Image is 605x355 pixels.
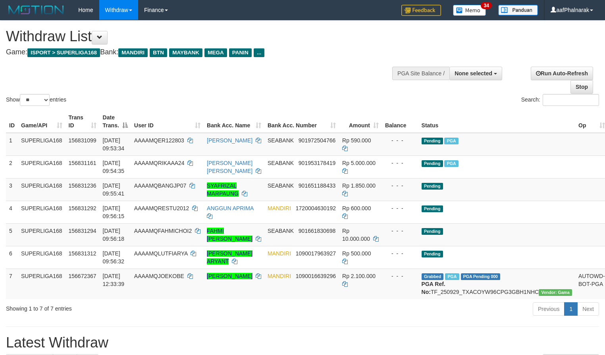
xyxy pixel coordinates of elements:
span: Marked by aafsengchandara [445,273,459,280]
th: Balance [382,110,418,133]
th: ID [6,110,18,133]
input: Search: [543,94,599,106]
span: Pending [422,205,443,212]
span: Copy 901972504766 to clipboard [299,137,335,144]
th: Bank Acc. Name: activate to sort column ascending [204,110,264,133]
span: [DATE] 09:56:15 [103,205,125,219]
span: Copy 1090017963927 to clipboard [296,250,336,257]
img: Button%20Memo.svg [453,5,486,16]
span: 156831236 [69,182,96,189]
label: Show entries [6,94,66,106]
span: SEABANK [268,182,294,189]
span: 156831292 [69,205,96,211]
span: ISPORT > SUPERLIGA168 [27,48,100,57]
span: Rp 590.000 [342,137,371,144]
button: None selected [449,67,502,80]
span: Copy 901953178419 to clipboard [299,160,335,166]
td: SUPERLIGA168 [18,223,66,246]
td: TF_250929_TXACOYW96CPG3GBH1NHC [418,269,575,299]
td: 7 [6,269,18,299]
img: MOTION_logo.png [6,4,66,16]
span: 34 [481,2,491,9]
span: AAAAMQBANGJP07 [134,182,187,189]
th: Amount: activate to sort column ascending [339,110,382,133]
span: Rp 2.100.000 [342,273,376,279]
th: Game/API: activate to sort column ascending [18,110,66,133]
span: AAAAMQLUTFIARYA [134,250,188,257]
span: None selected [455,70,492,77]
a: Run Auto-Refresh [531,67,593,80]
div: - - - [385,249,415,257]
span: 156831161 [69,160,96,166]
div: - - - [385,204,415,212]
span: MAYBANK [169,48,202,57]
span: ... [254,48,264,57]
span: Copy 1720004630192 to clipboard [296,205,336,211]
span: SEABANK [268,160,294,166]
img: panduan.png [498,5,538,15]
td: 6 [6,246,18,269]
span: Pending [422,160,443,167]
th: Date Trans.: activate to sort column descending [100,110,131,133]
h1: Withdraw List [6,29,395,44]
div: PGA Site Balance / [392,67,449,80]
span: [DATE] 09:53:34 [103,137,125,152]
span: Copy 1090016639296 to clipboard [296,273,336,279]
span: Vendor URL: https://trx31.1velocity.biz [539,289,572,296]
td: 2 [6,155,18,178]
span: MANDIRI [118,48,148,57]
a: [PERSON_NAME] [PERSON_NAME] [207,160,252,174]
div: - - - [385,136,415,144]
div: - - - [385,159,415,167]
span: [DATE] 12:33:39 [103,273,125,287]
span: 156831312 [69,250,96,257]
td: SUPERLIGA168 [18,201,66,223]
span: [DATE] 09:54:35 [103,160,125,174]
span: Rp 500.000 [342,250,371,257]
span: Pending [422,228,443,235]
span: AAAAMQRIKAAA24 [134,160,185,166]
span: SEABANK [268,228,294,234]
label: Search: [521,94,599,106]
span: 156831099 [69,137,96,144]
span: 156831294 [69,228,96,234]
span: Marked by aafsengchandara [444,138,458,144]
a: SYAFRIZAL MARPAUNG [207,182,239,197]
b: PGA Ref. No: [422,281,445,295]
span: Rp 5.000.000 [342,160,376,166]
select: Showentries [20,94,50,106]
td: SUPERLIGA168 [18,246,66,269]
td: 5 [6,223,18,246]
span: SEABANK [268,137,294,144]
span: Rp 10.000.000 [342,228,370,242]
a: Next [577,302,599,316]
span: [DATE] 09:55:41 [103,182,125,197]
a: [PERSON_NAME] [207,273,252,279]
span: MANDIRI [268,250,291,257]
th: User ID: activate to sort column ascending [131,110,204,133]
span: [DATE] 09:56:32 [103,250,125,265]
span: AAAAMQER122803 [134,137,184,144]
div: Showing 1 to 7 of 7 entries [6,301,246,313]
a: 1 [564,302,578,316]
th: Status [418,110,575,133]
a: ANGGUN APRIMA [207,205,253,211]
span: [DATE] 09:56:18 [103,228,125,242]
span: AAAAMQFAHMICHOI2 [134,228,192,234]
span: Pending [422,183,443,190]
td: 3 [6,178,18,201]
span: BTN [150,48,167,57]
span: Marked by aafsengchandara [444,160,458,167]
span: AAAAMQRESTU2012 [134,205,189,211]
span: PGA Pending [461,273,501,280]
div: - - - [385,227,415,235]
td: SUPERLIGA168 [18,155,66,178]
a: [PERSON_NAME] ARYANT [207,250,252,265]
a: Previous [533,302,565,316]
span: MEGA [204,48,227,57]
td: SUPERLIGA168 [18,178,66,201]
span: Pending [422,138,443,144]
h1: Latest Withdraw [6,335,599,351]
td: SUPERLIGA168 [18,269,66,299]
span: MANDIRI [268,273,291,279]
